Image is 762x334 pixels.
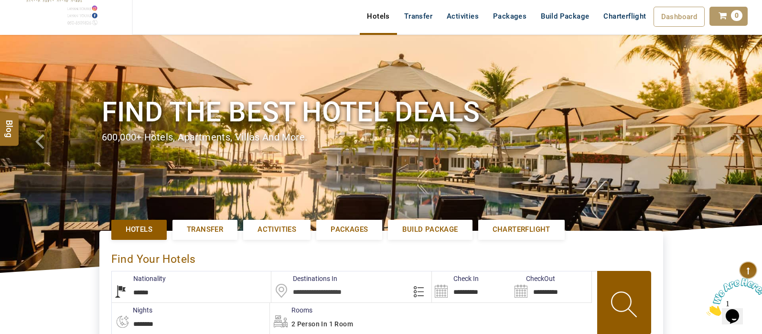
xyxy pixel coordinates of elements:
[534,7,596,26] a: Build Package
[432,274,479,283] label: Check In
[360,7,397,26] a: Hotels
[709,7,748,26] a: 0
[661,12,698,21] span: Dashboard
[731,10,742,21] span: 0
[388,220,472,239] a: Build Package
[397,7,440,26] a: Transfer
[4,4,8,12] span: 1
[126,225,152,235] span: Hotels
[258,225,296,235] span: Activities
[243,220,311,239] a: Activities
[512,274,555,283] label: CheckOut
[271,274,337,283] label: Destinations In
[270,305,312,315] label: Rooms
[111,243,651,271] div: Find Your Hotels
[432,271,512,302] input: Search
[486,7,534,26] a: Packages
[596,7,653,26] a: Charterflight
[493,225,550,235] span: Charterflight
[402,225,458,235] span: Build Package
[111,305,152,315] label: nights
[112,274,166,283] label: Nationality
[187,225,223,235] span: Transfer
[440,7,486,26] a: Activities
[172,220,237,239] a: Transfer
[4,4,63,42] img: Chat attention grabber
[111,220,167,239] a: Hotels
[512,271,591,302] input: Search
[291,320,353,328] span: 2 Person in 1 Room
[703,274,762,320] iframe: chat widget
[102,130,661,144] div: 600,000+ hotels, apartments, villas and more.
[478,220,565,239] a: Charterflight
[331,225,368,235] span: Packages
[102,94,661,130] h1: Find the best hotel deals
[603,12,646,21] span: Charterflight
[316,220,382,239] a: Packages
